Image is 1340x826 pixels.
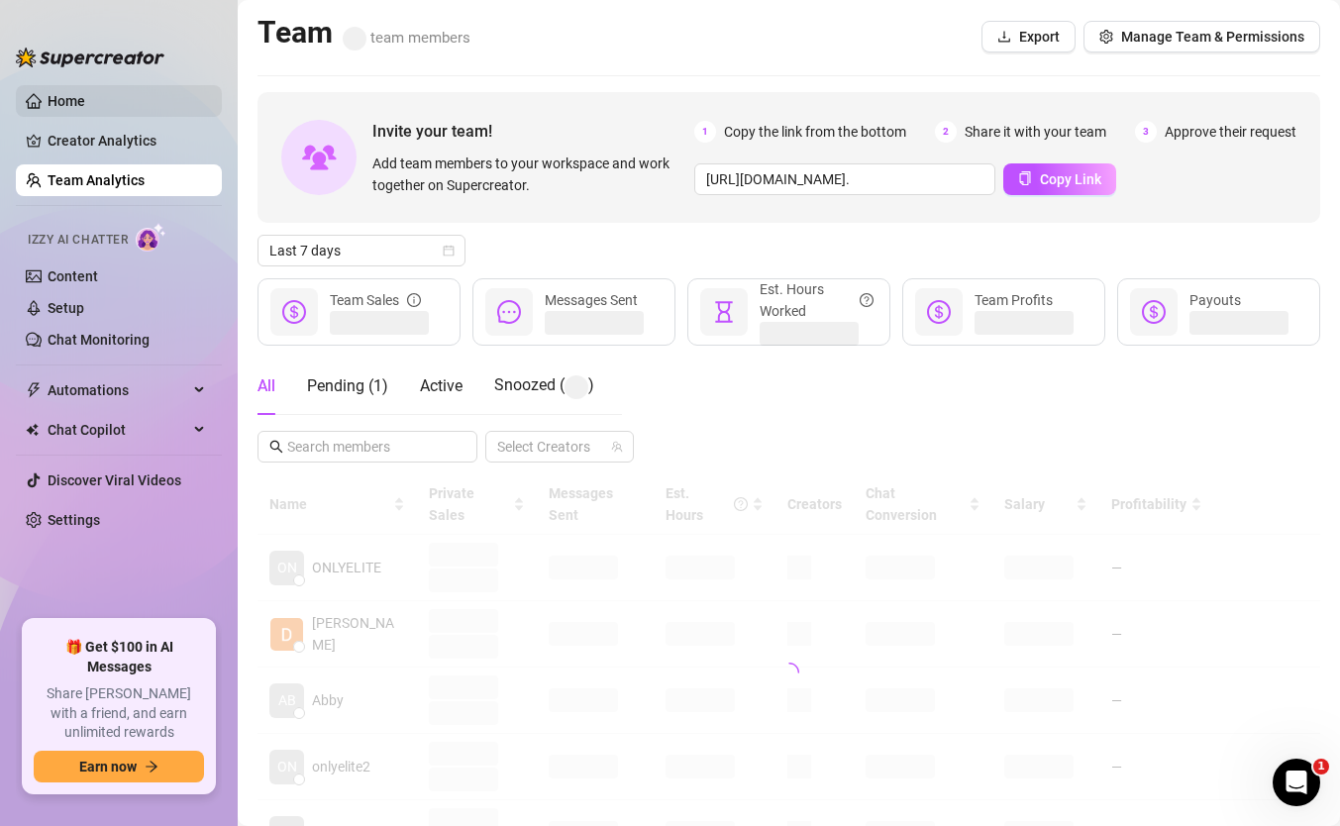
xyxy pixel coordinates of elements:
span: 🎁 Get $100 in AI Messages [34,638,204,676]
span: 1 [694,121,716,143]
iframe: Intercom live chat [1273,759,1320,806]
span: team members [343,29,470,47]
span: Copy the link from the bottom [724,121,906,143]
a: Discover Viral Videos [48,472,181,488]
span: Snoozed ( ) [494,375,594,394]
span: Add team members to your workspace and work together on Supercreator. [372,153,686,196]
img: AI Chatter [136,223,166,252]
span: arrow-right [145,760,158,774]
span: Automations [48,374,188,406]
span: Payouts [1189,292,1241,308]
span: search [269,440,283,454]
span: Export [1019,29,1060,45]
div: All [258,374,275,398]
span: Messages Sent [545,292,638,308]
span: thunderbolt [26,382,42,398]
span: Share [PERSON_NAME] with a friend, and earn unlimited rewards [34,684,204,743]
input: Search members [287,436,450,458]
span: Manage Team & Permissions [1121,29,1304,45]
a: Chat Monitoring [48,332,150,348]
a: Home [48,93,85,109]
span: team [611,441,623,453]
div: Team Sales [330,289,421,311]
span: dollar-circle [927,300,951,324]
span: copy [1018,171,1032,185]
span: 3 [1135,121,1157,143]
span: hourglass [712,300,736,324]
span: Copy Link [1040,171,1101,187]
span: message [497,300,521,324]
span: Invite your team! [372,119,694,144]
span: Team Profits [975,292,1053,308]
a: Setup [48,300,84,316]
img: Chat Copilot [26,423,39,437]
h2: Team [258,14,470,52]
span: Last 7 days [269,236,454,265]
span: download [997,30,1011,44]
span: loading [776,660,801,684]
button: Manage Team & Permissions [1083,21,1320,52]
div: Pending ( 1 ) [307,374,388,398]
span: info-circle [407,289,421,311]
a: Settings [48,512,100,528]
button: Earn nowarrow-right [34,751,204,782]
span: calendar [443,245,455,257]
span: Izzy AI Chatter [28,231,128,250]
span: dollar-circle [1142,300,1166,324]
span: setting [1099,30,1113,44]
a: Content [48,268,98,284]
span: dollar-circle [282,300,306,324]
div: Est. Hours Worked [760,278,874,322]
span: Approve their request [1165,121,1296,143]
button: Copy Link [1003,163,1116,195]
span: 2 [935,121,957,143]
span: 1 [1313,759,1329,774]
span: Chat Copilot [48,414,188,446]
span: question-circle [860,278,874,322]
a: Creator Analytics [48,125,206,156]
img: logo-BBDzfeDw.svg [16,48,164,67]
span: Active [420,376,463,395]
span: Share it with your team [965,121,1106,143]
a: Team Analytics [48,172,145,188]
span: Earn now [79,759,137,774]
button: Export [981,21,1076,52]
